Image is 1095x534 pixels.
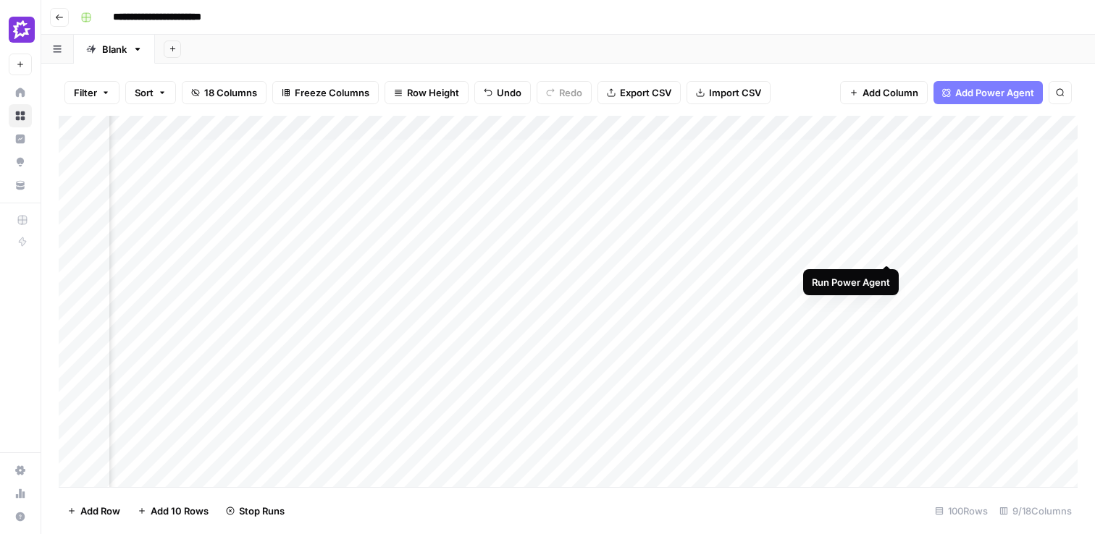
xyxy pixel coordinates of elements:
[135,85,154,100] span: Sort
[182,81,267,104] button: 18 Columns
[9,17,35,43] img: Gong Logo
[102,42,127,56] div: Blank
[129,499,217,522] button: Add 10 Rows
[537,81,592,104] button: Redo
[9,151,32,174] a: Opportunities
[80,504,120,518] span: Add Row
[812,275,890,289] div: Run Power Agent
[929,499,994,522] div: 100 Rows
[994,499,1078,522] div: 9/18 Columns
[295,85,369,100] span: Freeze Columns
[9,482,32,505] a: Usage
[9,104,32,127] a: Browse
[272,81,379,104] button: Freeze Columns
[9,81,32,104] a: Home
[474,81,531,104] button: Undo
[9,459,32,482] a: Settings
[74,85,97,100] span: Filter
[204,85,257,100] span: 18 Columns
[9,174,32,197] a: Your Data
[9,505,32,528] button: Help + Support
[385,81,469,104] button: Row Height
[64,81,119,104] button: Filter
[217,499,293,522] button: Stop Runs
[74,35,155,64] a: Blank
[151,504,209,518] span: Add 10 Rows
[59,499,129,522] button: Add Row
[407,85,459,100] span: Row Height
[934,81,1043,104] button: Add Power Agent
[9,127,32,151] a: Insights
[620,85,671,100] span: Export CSV
[239,504,285,518] span: Stop Runs
[863,85,918,100] span: Add Column
[687,81,771,104] button: Import CSV
[9,12,32,48] button: Workspace: Gong
[125,81,176,104] button: Sort
[709,85,761,100] span: Import CSV
[497,85,521,100] span: Undo
[559,85,582,100] span: Redo
[840,81,928,104] button: Add Column
[597,81,681,104] button: Export CSV
[955,85,1034,100] span: Add Power Agent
